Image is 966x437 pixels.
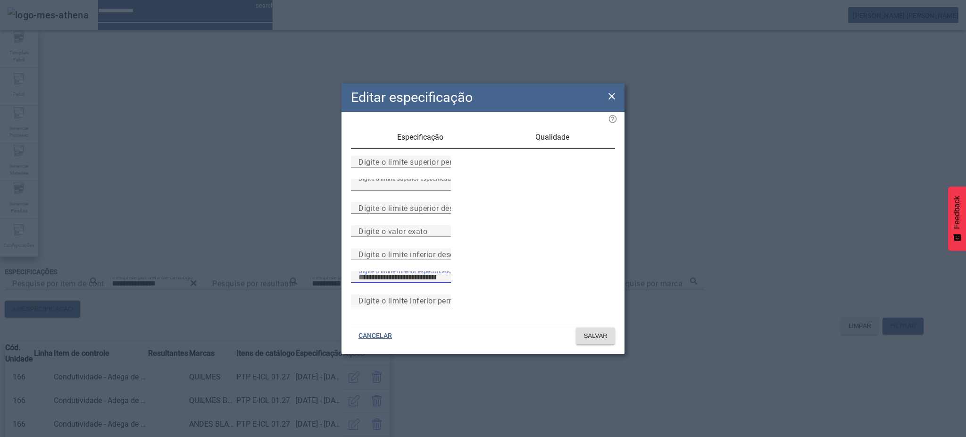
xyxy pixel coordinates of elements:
[358,227,427,235] mat-label: Digite o valor exato
[358,250,470,259] mat-label: Digite o limite inferior desejado
[351,328,400,345] button: CANCELAR
[948,186,966,251] button: Feedback - Mostrar pesquisa
[583,331,608,341] span: SALVAR
[953,196,961,229] span: Feedback
[358,296,471,305] mat-label: Digite o limite inferior permitido
[535,134,569,141] span: Qualidade
[358,175,454,182] mat-label: Digite o limite superior especificado
[358,157,475,166] mat-label: Digite o limite superior permitido
[358,268,452,274] mat-label: Digite o limite inferior especificado
[576,328,615,345] button: SALVAR
[397,134,443,141] span: Especificação
[358,203,473,212] mat-label: Digite o limite superior desejado
[351,87,473,108] h2: Editar especificação
[358,331,392,341] span: CANCELAR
